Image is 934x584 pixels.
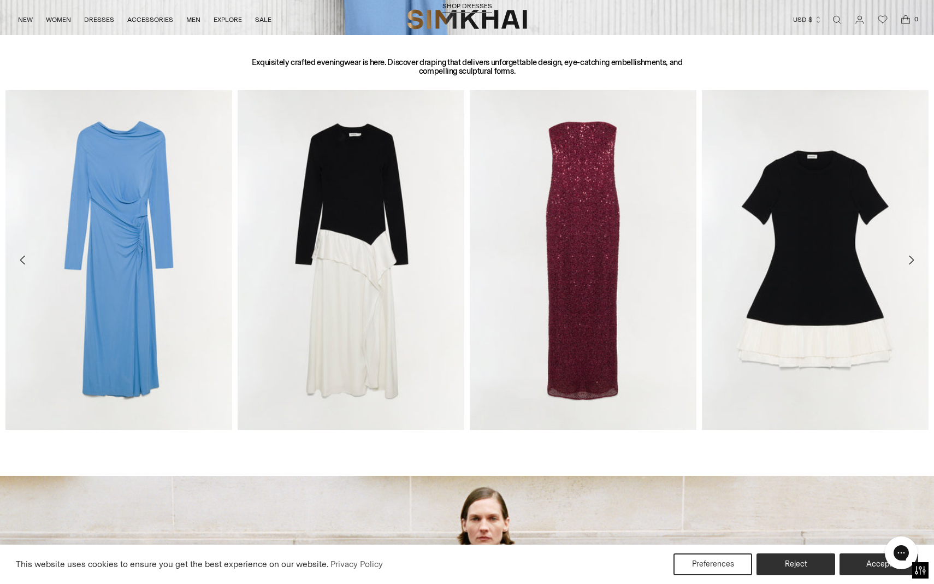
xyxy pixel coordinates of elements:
iframe: Gorgias live chat messenger [879,533,923,573]
a: Go to the account page [849,9,871,31]
a: SIMKHAI [407,9,527,30]
a: Open search modal [826,9,848,31]
button: Move to previous carousel slide [11,248,35,272]
img: Ornella Knit Satin Midi Dress [238,90,464,430]
a: WOMEN [46,8,71,32]
button: Move to next carousel slide [899,248,923,272]
span: 0 [911,14,921,24]
a: NEW [18,8,33,32]
img: Xyla Sequin Gown [470,90,696,430]
button: Accept [840,553,918,575]
a: Wishlist [872,9,894,31]
span: This website uses cookies to ensure you get the best experience on our website. [16,559,329,569]
button: Reject [756,553,835,575]
a: SALE [255,8,271,32]
a: Privacy Policy (opens in a new tab) [329,556,385,573]
a: DRESSES [84,8,114,32]
button: USD $ [793,8,822,32]
img: Ferrera Draped Jersey Midi Dress [5,90,232,430]
a: Open cart modal [895,9,917,31]
a: EXPLORE [214,8,242,32]
a: MEN [186,8,200,32]
button: Preferences [673,553,752,575]
img: Lorin Taffeta Knit Midi Dress [702,90,929,430]
a: ACCESSORIES [127,8,173,32]
h3: Exquisitely crafted eveningwear is here. Discover draping that delivers unforgettable design, eye... [235,58,699,76]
